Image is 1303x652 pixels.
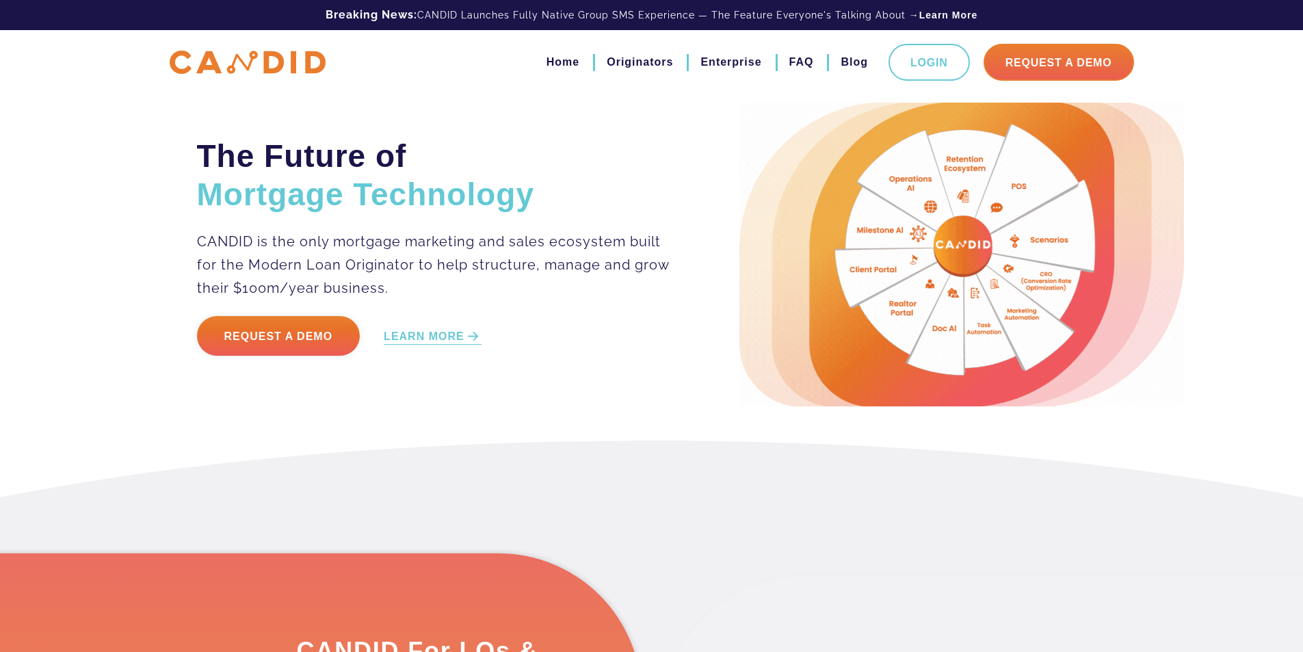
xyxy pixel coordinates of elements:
[607,51,673,74] a: Originators
[919,8,977,22] a: Learn More
[889,44,970,81] a: Login
[700,51,761,74] a: Enterprise
[326,8,417,21] b: Breaking News:
[984,44,1134,81] a: Request A Demo
[547,51,579,74] a: Home
[197,177,535,212] span: Mortgage Technology
[739,103,1184,406] img: Candid Hero Image
[841,51,868,74] a: Blog
[170,51,326,75] img: CANDID APP
[384,329,482,345] a: LEARN MORE
[197,316,360,356] a: Request a Demo
[789,51,814,74] a: FAQ
[197,137,671,213] h2: The Future of
[197,230,671,300] p: CANDID is the only mortgage marketing and sales ecosystem built for the Modern Loan Originator to...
